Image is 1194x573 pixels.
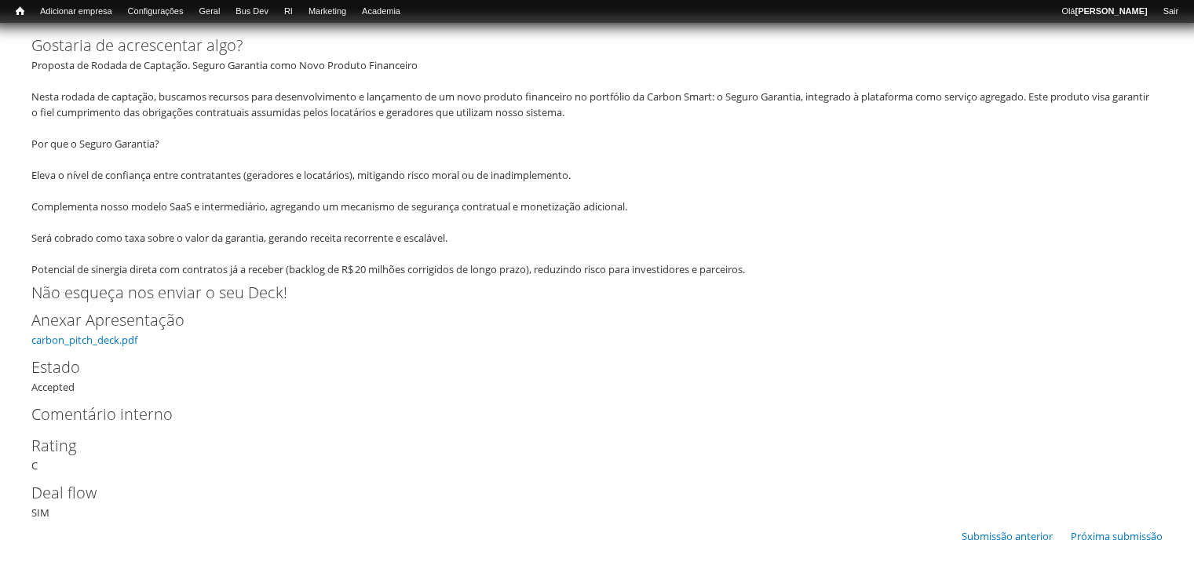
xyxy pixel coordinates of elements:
label: Rating [31,434,1137,458]
label: Deal flow [31,481,1137,505]
a: Olá[PERSON_NAME] [1053,4,1155,20]
div: Proposta de Rodada de Captação. Seguro Garantia como Novo Produto Financeiro Nesta rodada de capt... [31,57,1152,277]
div: C [31,434,1163,473]
a: Adicionar empresa [32,4,120,20]
a: Bus Dev [228,4,276,20]
a: Geral [191,4,228,20]
label: Gostaria de acrescentar algo? [31,34,1137,57]
label: Anexar Apresentação [31,308,1137,332]
a: RI [276,4,301,20]
a: Configurações [120,4,192,20]
h2: Não esqueça nos enviar o seu Deck! [31,285,1163,301]
a: Academia [354,4,408,20]
label: Comentário interno [31,403,1137,426]
label: Estado [31,356,1137,379]
div: SIM [31,481,1163,520]
a: carbon_pitch_deck.pdf [31,333,137,347]
strong: [PERSON_NAME] [1075,6,1147,16]
a: Próxima submissão [1071,529,1163,543]
a: Início [8,4,32,19]
a: Submissão anterior [962,529,1053,543]
div: Accepted [31,356,1163,395]
a: Sair [1155,4,1186,20]
a: Marketing [301,4,354,20]
span: Início [16,5,24,16]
